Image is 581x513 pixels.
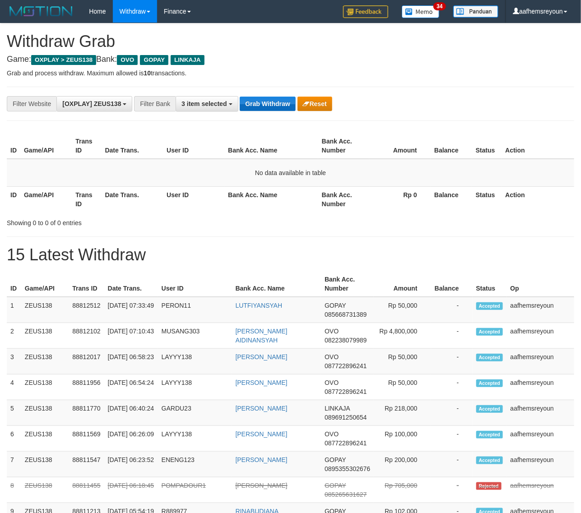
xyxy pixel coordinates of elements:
[69,477,104,503] td: 88811455
[7,186,20,212] th: ID
[158,426,232,452] td: LAYYY138
[163,186,224,212] th: User ID
[476,457,503,464] span: Accepted
[476,405,503,413] span: Accepted
[507,323,574,349] td: aafhemsreyoun
[69,349,104,374] td: 88812017
[325,405,350,412] span: LINKAJA
[431,133,472,159] th: Balance
[21,477,69,503] td: ZEUS138
[431,374,473,400] td: -
[7,374,21,400] td: 4
[236,379,288,386] a: [PERSON_NAME]
[69,271,104,297] th: Trans ID
[104,400,158,426] td: [DATE] 06:40:24
[102,133,163,159] th: Date Trans.
[431,349,473,374] td: -
[7,69,574,78] p: Grab and process withdraw. Maximum allowed is transactions.
[507,426,574,452] td: aafhemsreyoun
[476,379,503,387] span: Accepted
[21,374,69,400] td: ZEUS138
[325,482,346,489] span: GOPAY
[431,477,473,503] td: -
[72,133,101,159] th: Trans ID
[431,186,472,212] th: Balance
[374,452,431,477] td: Rp 200,000
[325,302,346,309] span: GOPAY
[7,159,574,187] td: No data available in table
[158,477,232,503] td: POMPADOUR1
[104,297,158,323] td: [DATE] 07:33:49
[431,426,473,452] td: -
[507,477,574,503] td: aafhemsreyoun
[325,430,339,438] span: OVO
[7,426,21,452] td: 6
[140,55,168,65] span: GOPAY
[144,69,151,77] strong: 10
[369,186,431,212] th: Rp 0
[473,271,507,297] th: Status
[476,328,503,336] span: Accepted
[507,271,574,297] th: Op
[72,186,101,212] th: Trans ID
[431,297,473,323] td: -
[431,452,473,477] td: -
[325,311,367,318] span: Copy 085668731389 to clipboard
[21,271,69,297] th: Game/API
[236,482,288,489] a: [PERSON_NAME]
[117,55,138,65] span: OVO
[21,400,69,426] td: ZEUS138
[224,186,318,212] th: Bank Acc. Name
[102,186,163,212] th: Date Trans.
[7,133,20,159] th: ID
[240,97,295,111] button: Grab Withdraw
[69,323,104,349] td: 88812102
[7,55,574,64] h4: Game: Bank:
[507,374,574,400] td: aafhemsreyoun
[158,400,232,426] td: GARDU23
[431,323,473,349] td: -
[297,97,332,111] button: Reset
[325,439,367,447] span: Copy 087722896241 to clipboard
[325,337,367,344] span: Copy 082238079989 to clipboard
[158,452,232,477] td: ENENG123
[476,431,503,439] span: Accepted
[104,323,158,349] td: [DATE] 07:10:43
[431,271,473,297] th: Balance
[171,55,205,65] span: LINKAJA
[343,5,388,18] img: Feedback.jpg
[7,349,21,374] td: 3
[104,349,158,374] td: [DATE] 06:58:23
[476,482,502,490] span: Rejected
[507,297,574,323] td: aafhemsreyoun
[176,96,238,111] button: 3 item selected
[7,323,21,349] td: 2
[402,5,440,18] img: Button%20Memo.svg
[7,96,56,111] div: Filter Website
[374,477,431,503] td: Rp 705,000
[21,426,69,452] td: ZEUS138
[7,452,21,477] td: 7
[158,297,232,323] td: PERON11
[158,323,232,349] td: MUSANG303
[62,100,121,107] span: [OXPLAY] ZEUS138
[7,400,21,426] td: 5
[104,477,158,503] td: [DATE] 06:18:45
[134,96,176,111] div: Filter Bank
[325,362,367,370] span: Copy 087722896241 to clipboard
[236,328,288,344] a: [PERSON_NAME] AIDINANSYAH
[69,452,104,477] td: 88811547
[163,133,224,159] th: User ID
[374,400,431,426] td: Rp 218,000
[7,246,574,264] h1: 15 Latest Withdraw
[236,430,288,438] a: [PERSON_NAME]
[158,349,232,374] td: LAYYY138
[21,297,69,323] td: ZEUS138
[321,271,374,297] th: Bank Acc. Number
[104,374,158,400] td: [DATE] 06:54:24
[325,456,346,463] span: GOPAY
[104,271,158,297] th: Date Trans.
[453,5,498,18] img: panduan.png
[236,405,288,412] a: [PERSON_NAME]
[374,349,431,374] td: Rp 50,000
